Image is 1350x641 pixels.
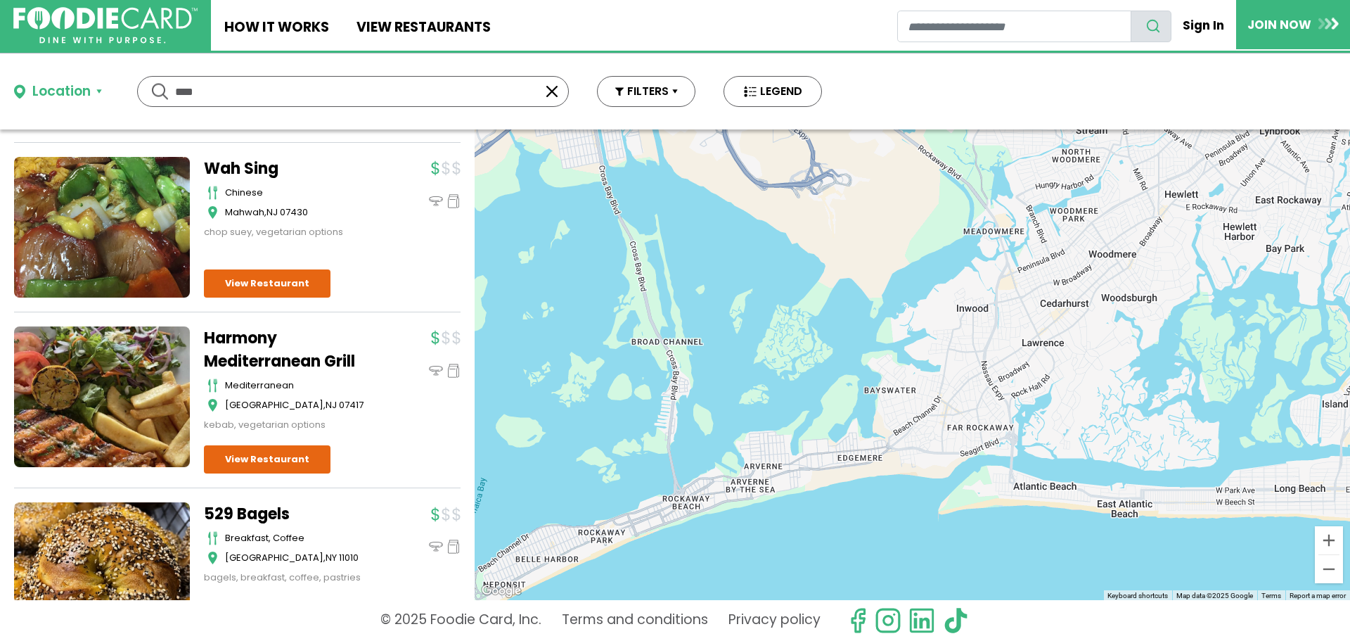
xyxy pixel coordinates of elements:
div: bagels, breakfast, coffee, pastries [204,571,380,585]
img: Google [478,582,525,600]
div: breakfast, coffee [225,531,380,545]
img: map_icon.svg [207,551,218,565]
span: 11010 [339,551,359,564]
svg: check us out on facebook [844,607,871,634]
span: 07417 [339,398,364,412]
img: dinein_icon.svg [429,194,443,208]
p: © 2025 Foodie Card, Inc. [380,607,541,634]
span: [GEOGRAPHIC_DATA] [225,551,323,564]
a: Harmony Mediterranean Grill [204,326,380,373]
div: Location [32,82,91,102]
span: NJ [326,398,337,412]
img: cutlery_icon.svg [207,531,218,545]
a: Wah Sing [204,157,380,180]
input: restaurant search [897,11,1131,42]
div: mediterranean [225,379,380,393]
button: Zoom out [1315,555,1343,583]
button: search [1131,11,1171,42]
img: linkedin.svg [908,607,935,634]
button: Keyboard shortcuts [1107,591,1168,601]
img: FoodieCard; Eat, Drink, Save, Donate [13,7,198,44]
img: cutlery_icon.svg [207,379,218,393]
img: dinein_icon.svg [429,540,443,554]
div: , [225,205,380,220]
a: Open this area in Google Maps (opens a new window) [478,582,525,600]
a: View Restaurant [204,269,330,298]
span: NJ [266,205,278,219]
a: Terms [1261,592,1281,599]
span: [GEOGRAPHIC_DATA] [225,398,323,412]
a: Report a map error [1290,592,1346,599]
img: dinein_icon.svg [429,364,443,378]
div: , [225,398,380,412]
a: Privacy policy [728,607,821,634]
div: , [225,551,380,565]
img: cutlery_icon.svg [207,186,218,200]
a: Terms and conditions [562,607,708,634]
img: pickup_icon.svg [446,540,461,554]
span: NY [326,551,337,564]
img: map_icon.svg [207,398,218,412]
div: chinese [225,186,380,200]
button: Location [14,82,102,102]
img: pickup_icon.svg [446,364,461,378]
div: kebab, vegetarian options [204,418,380,432]
span: 07430 [280,205,308,219]
button: LEGEND [724,76,822,107]
a: Sign In [1171,10,1236,41]
button: Zoom in [1315,526,1343,554]
img: pickup_icon.svg [446,194,461,208]
button: FILTERS [597,76,695,107]
span: Map data ©2025 Google [1176,592,1253,599]
span: Mahwah [225,205,264,219]
img: tiktok.svg [942,607,969,634]
a: 529 Bagels [204,502,380,526]
div: chop suey, vegetarian options [204,225,380,239]
a: View Restaurant [204,445,330,474]
img: map_icon.svg [207,205,218,220]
